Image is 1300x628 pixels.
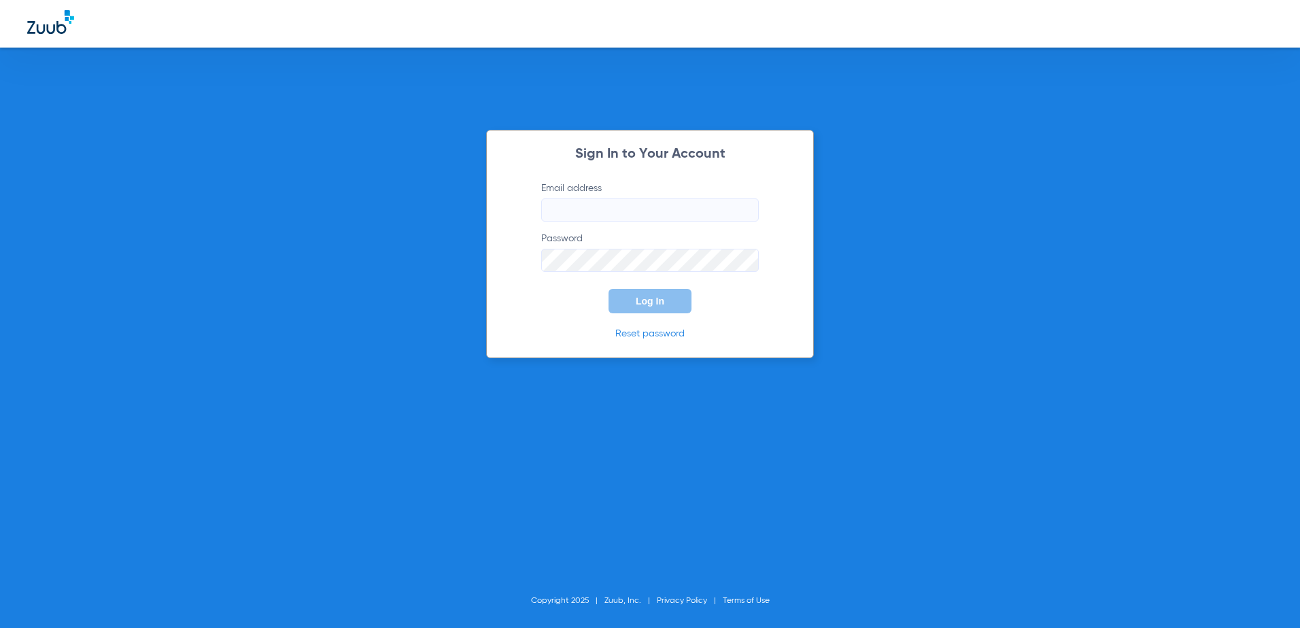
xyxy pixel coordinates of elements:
h2: Sign In to Your Account [521,147,779,161]
li: Copyright 2025 [531,594,604,608]
iframe: Chat Widget [1232,563,1300,628]
label: Password [541,232,759,272]
li: Zuub, Inc. [604,594,657,608]
label: Email address [541,181,759,222]
input: Password [541,249,759,272]
a: Privacy Policy [657,597,707,605]
button: Log In [609,289,691,313]
span: Log In [636,296,664,307]
input: Email address [541,198,759,222]
img: Zuub Logo [27,10,74,34]
a: Reset password [615,329,685,338]
a: Terms of Use [723,597,770,605]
